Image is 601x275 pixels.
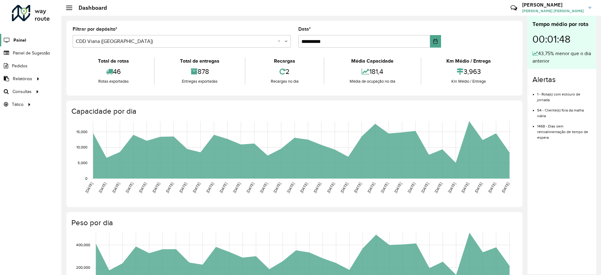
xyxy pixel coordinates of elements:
label: Filtrar por depósito [73,25,117,33]
text: [DATE] [299,182,308,194]
div: 2 [247,65,322,78]
div: Km Médio / Entrega [423,57,515,65]
text: [DATE] [286,182,295,194]
span: Relatórios [13,75,32,82]
text: [DATE] [474,182,483,194]
label: Data [298,25,311,33]
text: [DATE] [340,182,349,194]
div: Recargas [247,57,322,65]
text: [DATE] [326,182,335,194]
h4: Capacidade por dia [71,107,516,116]
a: Contato Rápido [507,1,521,15]
text: [DATE] [460,182,470,194]
span: Tático [12,101,23,108]
text: [DATE] [219,182,228,194]
text: [DATE] [447,182,456,194]
text: [DATE] [178,182,187,194]
li: 1 - Rota(s) com estouro de jornada [537,87,591,103]
li: 1468 - Dias sem retroalimentação de tempo de espera [537,119,591,140]
text: [DATE] [111,182,121,194]
span: Painel [13,37,26,44]
text: [DATE] [232,182,241,194]
text: [DATE] [420,182,429,194]
button: Choose Date [430,35,441,48]
div: Tempo médio por rota [532,20,591,29]
text: [DATE] [501,182,510,194]
text: [DATE] [367,182,376,194]
div: 46 [74,65,152,78]
text: [DATE] [487,182,496,194]
text: 5,000 [78,161,87,165]
text: 400,000 [76,243,90,247]
h3: [PERSON_NAME] [522,2,584,8]
span: Pedidos [12,63,28,69]
text: 200,000 [76,265,90,269]
div: Total de entregas [156,57,243,65]
span: [PERSON_NAME] [PERSON_NAME] [522,8,584,14]
text: [DATE] [380,182,389,194]
div: Rotas exportadas [74,78,152,85]
text: [DATE] [138,182,147,194]
div: Km Médio / Entrega [423,78,515,85]
div: 3,963 [423,65,515,78]
span: Painel de Sugestão [13,50,50,56]
text: [DATE] [205,182,214,194]
li: 54 - Cliente(s) fora da malha viária [537,103,591,119]
span: Consultas [13,88,32,95]
text: [DATE] [165,182,174,194]
text: [DATE] [353,182,362,194]
div: 181,4 [326,65,419,78]
span: Clear all [278,38,283,45]
text: [DATE] [98,182,107,194]
div: Total de rotas [74,57,152,65]
text: [DATE] [407,182,416,194]
text: [DATE] [125,182,134,194]
div: 00:01:48 [532,29,591,50]
text: 15,000 [76,130,87,134]
div: Média de ocupação no dia [326,78,419,85]
text: [DATE] [259,182,268,194]
text: [DATE] [152,182,161,194]
text: [DATE] [246,182,255,194]
h2: Dashboard [72,4,107,11]
h4: Alertas [532,75,591,84]
h4: Peso por dia [71,218,516,227]
text: 0 [85,176,87,180]
div: Média Capacidade [326,57,419,65]
text: [DATE] [313,182,322,194]
text: 10,000 [76,145,87,149]
div: 878 [156,65,243,78]
text: [DATE] [192,182,201,194]
div: Recargas no dia [247,78,322,85]
text: [DATE] [434,182,443,194]
div: 43,75% menor que o dia anterior [532,50,591,65]
text: [DATE] [85,182,94,194]
text: [DATE] [273,182,282,194]
text: [DATE] [393,182,403,194]
div: Entregas exportadas [156,78,243,85]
